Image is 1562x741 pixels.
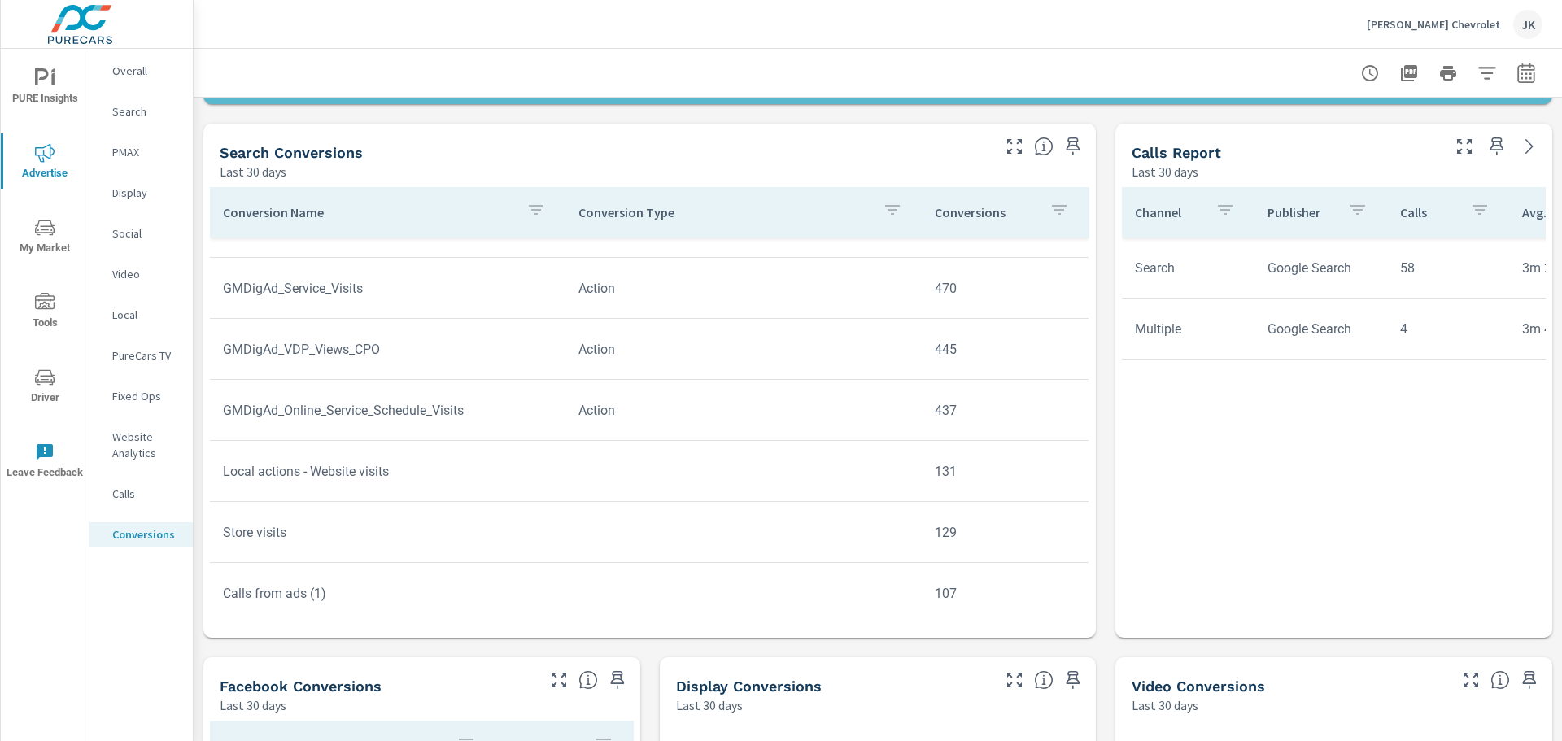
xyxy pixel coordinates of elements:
[112,225,180,242] p: Social
[6,218,84,258] span: My Market
[210,390,565,431] td: GMDigAd_Online_Service_Schedule_Visits
[565,390,921,431] td: Action
[112,526,180,543] p: Conversions
[6,68,84,108] span: PURE Insights
[1387,308,1509,350] td: 4
[1254,247,1387,289] td: Google Search
[89,181,193,205] div: Display
[89,99,193,124] div: Search
[89,303,193,327] div: Local
[1122,308,1254,350] td: Multiple
[546,667,572,693] button: Make Fullscreen
[1,49,89,498] div: nav menu
[922,268,1089,309] td: 470
[89,384,193,408] div: Fixed Ops
[89,482,193,506] div: Calls
[112,388,180,404] p: Fixed Ops
[1034,670,1054,690] span: Display Conversions include Actions, Leads and Unmapped Conversions
[210,573,565,614] td: Calls from ads (1)
[1484,133,1510,159] span: Save this to your personalized report
[112,486,180,502] p: Calls
[1400,204,1457,220] p: Calls
[922,390,1089,431] td: 437
[210,451,565,492] td: Local actions - Website visits
[565,268,921,309] td: Action
[112,185,180,201] p: Display
[676,695,743,715] p: Last 30 days
[1367,17,1500,32] p: [PERSON_NAME] Chevrolet
[1132,678,1265,695] h5: Video Conversions
[565,329,921,370] td: Action
[220,695,286,715] p: Last 30 days
[1516,667,1542,693] span: Save this to your personalized report
[112,347,180,364] p: PureCars TV
[89,522,193,547] div: Conversions
[1001,133,1028,159] button: Make Fullscreen
[578,670,598,690] span: Conversions reported by Facebook.
[1060,667,1086,693] span: Save this to your personalized report
[89,221,193,246] div: Social
[1471,57,1503,89] button: Apply Filters
[935,204,1037,220] p: Conversions
[89,425,193,465] div: Website Analytics
[210,512,565,553] td: Store visits
[676,678,822,695] h5: Display Conversions
[220,144,363,161] h5: Search Conversions
[1132,695,1198,715] p: Last 30 days
[922,451,1089,492] td: 131
[89,140,193,164] div: PMAX
[1132,144,1221,161] h5: Calls Report
[6,368,84,408] span: Driver
[604,667,630,693] span: Save this to your personalized report
[922,329,1089,370] td: 445
[223,204,513,220] p: Conversion Name
[220,678,382,695] h5: Facebook Conversions
[220,162,286,181] p: Last 30 days
[89,59,193,83] div: Overall
[112,144,180,160] p: PMAX
[112,63,180,79] p: Overall
[1387,247,1509,289] td: 58
[1267,204,1335,220] p: Publisher
[210,329,565,370] td: GMDigAd_VDP_Views_CPO
[112,307,180,323] p: Local
[89,343,193,368] div: PureCars TV
[922,573,1089,614] td: 107
[112,103,180,120] p: Search
[1135,204,1202,220] p: Channel
[6,293,84,333] span: Tools
[6,442,84,482] span: Leave Feedback
[6,143,84,183] span: Advertise
[1393,57,1425,89] button: "Export Report to PDF"
[1132,162,1198,181] p: Last 30 days
[1516,133,1542,159] a: See more details in report
[1122,247,1254,289] td: Search
[112,429,180,461] p: Website Analytics
[922,512,1089,553] td: 129
[112,266,180,282] p: Video
[1451,133,1477,159] button: Make Fullscreen
[89,262,193,286] div: Video
[1510,57,1542,89] button: Select Date Range
[578,204,869,220] p: Conversion Type
[1254,308,1387,350] td: Google Search
[1432,57,1464,89] button: Print Report
[1001,667,1028,693] button: Make Fullscreen
[210,268,565,309] td: GMDigAd_Service_Visits
[1513,10,1542,39] div: JK
[1490,670,1510,690] span: Video Conversions include Actions, Leads and Unmapped Conversions pulled from Video Ads.
[1034,137,1054,156] span: Search Conversions include Actions, Leads and Unmapped Conversions
[1458,667,1484,693] button: Make Fullscreen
